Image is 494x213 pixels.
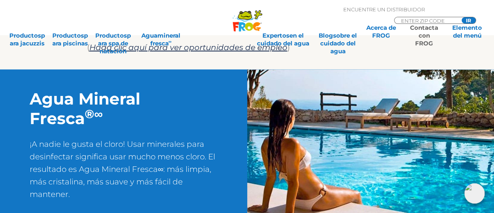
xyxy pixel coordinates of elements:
a: Blogsobre el cuidado del agua [319,24,357,40]
font: mineral fresca [150,32,180,47]
a: Acerca deFROG [362,24,400,40]
a: Haga clic aquí para ver oportunidades de empleo [89,43,287,52]
font: Agua [141,32,157,39]
font: sobre el cuidado del agua [320,32,357,55]
a: Elemento del menú [448,24,486,40]
font: FROG [415,40,433,47]
font: Acerca de [366,24,396,31]
font: ®∞ [85,106,103,121]
a: Aguamineral fresca∞ [137,24,185,40]
font: Productos [9,32,41,39]
img: openIcon [464,183,485,204]
font: para piscinas [52,32,88,47]
font: Encuentre un distribuidor [343,6,425,13]
font: Contacta con [410,24,438,39]
a: Productospara piscinas [51,24,89,40]
font: ( [87,43,89,52]
font: Blog [319,32,333,39]
a: Contacta conFROG [405,24,443,40]
font: en el cuidado del agua [257,32,309,47]
font: para spa de natación [98,32,131,55]
font: FROG [372,32,390,39]
font: Elemento del menú [452,24,482,39]
a: Expertosen el cuidado del agua [252,24,314,40]
font: Expertos [262,32,289,39]
font: Agua Mineral Fresca [30,89,140,128]
a: Productospara jacuzzis [8,24,46,40]
font: Productos [95,32,127,39]
font: ¡A nadie le gusta el cloro! Usar minerales para desinfectar significa usar mucho menos cloro. El ... [30,139,215,199]
font: ∞ [168,39,171,44]
font: para jacuzzis [10,32,45,47]
font: ) [287,43,290,52]
font: Productos [52,32,84,39]
a: Productospara spa de natación [94,24,132,40]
